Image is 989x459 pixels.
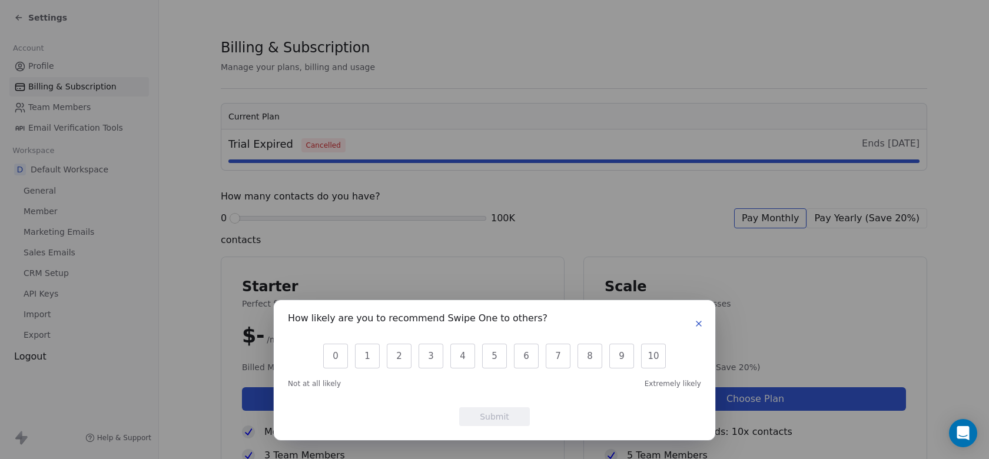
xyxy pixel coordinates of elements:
button: 5 [482,344,507,368]
span: Not at all likely [288,379,341,388]
button: 3 [419,344,443,368]
span: Extremely likely [645,379,701,388]
button: 2 [387,344,411,368]
button: 1 [355,344,380,368]
button: 8 [578,344,602,368]
button: Submit [459,407,530,426]
h1: How likely are you to recommend Swipe One to others? [288,314,547,326]
button: 6 [514,344,539,368]
button: 9 [609,344,634,368]
button: 10 [641,344,666,368]
button: 7 [546,344,570,368]
button: 0 [323,344,348,368]
button: 4 [450,344,475,368]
